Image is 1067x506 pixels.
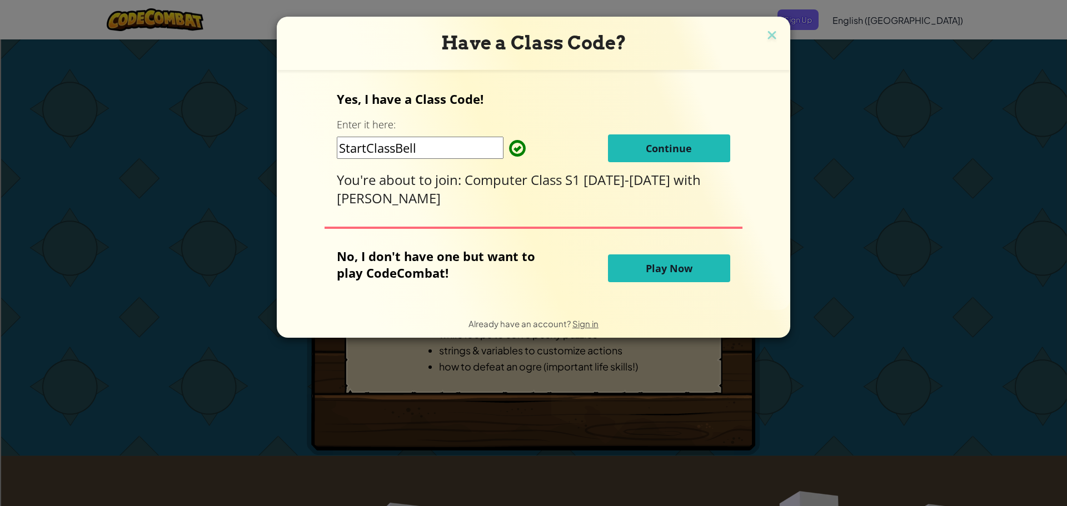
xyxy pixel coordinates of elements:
[337,91,730,107] p: Yes, I have a Class Code!
[646,142,692,155] span: Continue
[468,318,572,329] span: Already have an account?
[646,262,692,275] span: Play Now
[572,318,599,329] a: Sign in
[465,171,674,189] span: Computer Class S1 [DATE]-[DATE]
[608,254,730,282] button: Play Now
[337,248,552,281] p: No, I don't have one but want to play CodeCombat!
[441,32,626,54] span: Have a Class Code?
[674,171,701,189] span: with
[337,189,441,207] span: [PERSON_NAME]
[765,28,779,44] img: close icon
[337,118,396,132] label: Enter it here:
[337,171,465,189] span: You're about to join:
[608,134,730,162] button: Continue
